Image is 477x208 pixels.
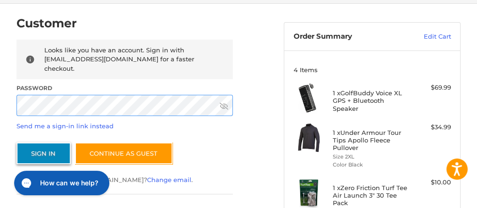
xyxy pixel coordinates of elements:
[44,46,194,72] span: Looks like you have an account. Sign in with [EMAIL_ADDRESS][DOMAIN_NAME] for a faster checkout.
[75,142,173,164] a: Continue as guest
[411,83,451,92] div: $69.99
[333,184,409,207] h4: 1 x Zero Friction Turf Tee Air Launch 3" 30 Tee Pack
[333,89,409,112] h4: 1 x GolfBuddy Voice XL GPS + Bluetooth Speaker
[401,32,451,42] a: Edit Cart
[16,142,71,164] button: Sign In
[294,66,451,74] h3: 4 Items
[16,175,233,185] p: Not [EMAIL_ADDRESS][DOMAIN_NAME]? .
[333,153,409,161] li: Size 2XL
[9,167,112,199] iframe: Gorgias live chat messenger
[16,122,114,130] a: Send me a sign-in link instead
[411,178,451,187] div: $10.00
[16,16,77,31] h2: Customer
[294,32,401,42] h3: Order Summary
[147,176,191,183] a: Change email
[411,123,451,132] div: $34.99
[333,129,409,152] h4: 1 x Under Armour Tour Tips Apollo Fleece Pullover
[16,84,233,92] label: Password
[333,161,409,169] li: Color Black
